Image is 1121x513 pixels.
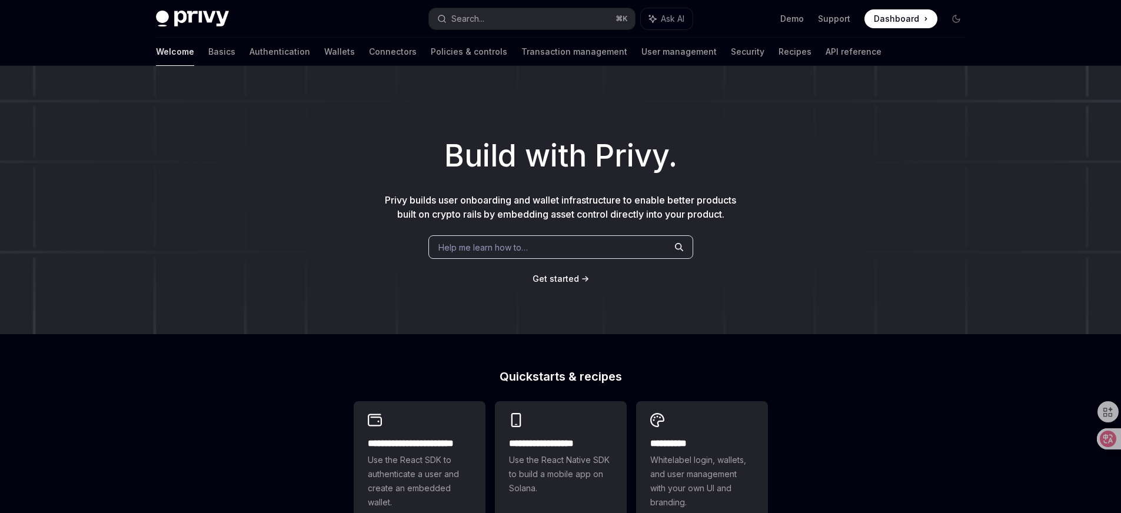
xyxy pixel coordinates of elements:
[533,274,579,284] span: Get started
[779,38,811,66] a: Recipes
[650,453,754,509] span: Whitelabel login, wallets, and user management with your own UI and branding.
[826,38,882,66] a: API reference
[818,13,850,25] a: Support
[385,194,736,220] span: Privy builds user onboarding and wallet infrastructure to enable better products built on crypto ...
[533,273,579,285] a: Get started
[438,241,528,254] span: Help me learn how to…
[156,38,194,66] a: Welcome
[19,133,1102,179] h1: Build with Privy.
[641,8,693,29] button: Ask AI
[354,371,768,382] h2: Quickstarts & recipes
[429,8,635,29] button: Search...⌘K
[369,38,417,66] a: Connectors
[368,453,471,509] span: Use the React SDK to authenticate a user and create an embedded wallet.
[250,38,310,66] a: Authentication
[731,38,764,66] a: Security
[780,13,804,25] a: Demo
[208,38,235,66] a: Basics
[947,9,966,28] button: Toggle dark mode
[521,38,627,66] a: Transaction management
[641,38,717,66] a: User management
[156,11,229,27] img: dark logo
[451,12,484,26] div: Search...
[874,13,919,25] span: Dashboard
[616,14,628,24] span: ⌘ K
[431,38,507,66] a: Policies & controls
[864,9,937,28] a: Dashboard
[661,13,684,25] span: Ask AI
[324,38,355,66] a: Wallets
[509,453,613,495] span: Use the React Native SDK to build a mobile app on Solana.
